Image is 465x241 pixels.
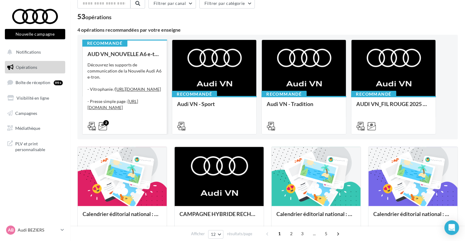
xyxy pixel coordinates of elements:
span: Boîte de réception [16,80,50,85]
span: ... [309,229,319,239]
div: Calendrier éditorial national : semaine du 22.09 au 28.09 [83,211,162,223]
a: [URL][DOMAIN_NAME] [115,87,161,92]
div: Audi VN - Sport [177,101,251,113]
div: Recommandé [351,91,396,97]
a: Médiathèque [4,122,66,135]
span: Afficher [191,231,205,237]
div: Recommandé [261,91,307,97]
p: Audi BEZIERS [18,227,58,233]
span: Notifications [16,49,41,55]
div: Calendrier éditorial national : semaine du 08.09 au 14.09 [373,211,453,223]
span: 12 [211,232,216,237]
div: opérations [85,14,112,20]
span: Médiathèque [15,126,40,131]
div: Audi VN - Tradition [267,101,341,113]
div: CAMPAGNE HYBRIDE RECHARGEABLE [179,211,259,223]
span: PLV et print personnalisable [15,140,63,153]
button: Notifications [4,46,64,58]
div: 4 opérations recommandées par votre enseigne [77,27,458,32]
a: Opérations [4,61,66,74]
div: 53 [77,13,112,20]
a: PLV et print personnalisable [4,137,66,155]
div: Recommandé [172,91,217,97]
span: AB [8,227,14,233]
div: 2 [103,120,109,126]
a: Campagnes [4,107,66,120]
span: 2 [286,229,296,239]
span: 1 [275,229,284,239]
span: 5 [321,229,331,239]
div: Découvrez les supports de communication de la Nouvelle Audi A6 e-tron. - Vitrophanie / - Presse s... [87,62,162,123]
div: Recommandé [82,40,127,47]
span: 3 [297,229,307,239]
span: résultats/page [227,231,252,237]
button: 12 [208,230,224,239]
a: Boîte de réception99+ [4,76,66,89]
button: Nouvelle campagne [5,29,65,39]
div: AUD VN_NOUVELLE A6 e-tron [87,51,162,57]
a: AB Audi BEZIERS [5,224,65,236]
div: Open Intercom Messenger [444,220,459,235]
span: Opérations [16,65,37,70]
div: AUDI VN_FIL ROUGE 2025 - A1, Q2, Q3, Q5 et Q4 e-tron [356,101,431,113]
a: Visibilité en ligne [4,92,66,105]
span: Campagnes [15,110,37,115]
div: Calendrier éditorial national : semaine du 15.09 au 21.09 [276,211,356,223]
span: Visibilité en ligne [16,95,49,101]
div: 99+ [54,80,63,85]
